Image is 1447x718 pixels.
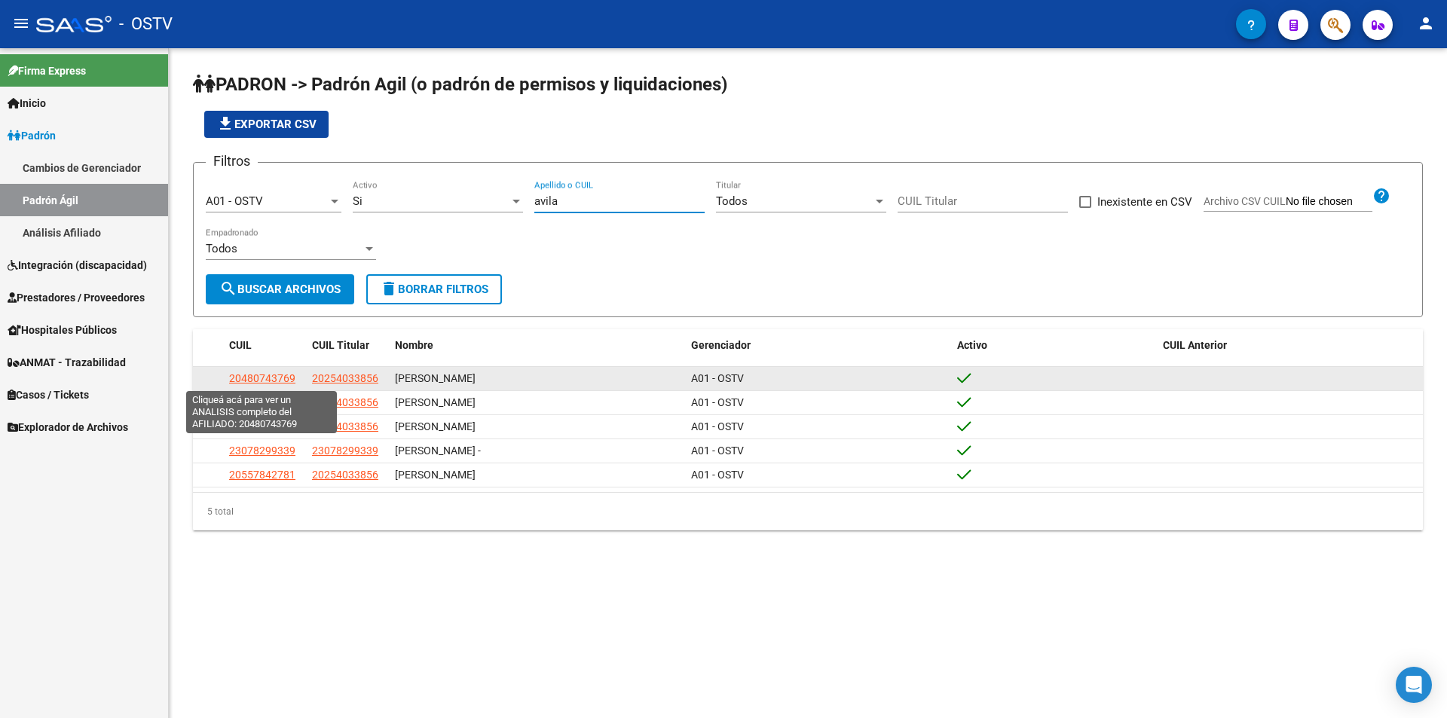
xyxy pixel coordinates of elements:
span: CUIL [229,339,252,351]
mat-icon: menu [12,14,30,32]
span: Prestadores / Proveedores [8,289,145,306]
span: Borrar Filtros [380,283,488,296]
datatable-header-cell: Gerenciador [685,329,951,362]
span: Buscar Archivos [219,283,341,296]
span: Casos / Tickets [8,386,89,403]
span: Firma Express [8,63,86,79]
button: Buscar Archivos [206,274,354,304]
span: 20254033856 [229,396,295,408]
span: A01 - OSTV [691,372,744,384]
div: Open Intercom Messenger [1396,667,1432,703]
span: A01 - OSTV [691,420,744,432]
span: CUIL Anterior [1163,339,1227,351]
span: Hospitales Públicos [8,322,117,338]
span: PADRON -> Padrón Agil (o padrón de permisos y liquidaciones) [193,74,727,95]
span: A01 - OSTV [206,194,263,208]
span: A01 - OSTV [691,445,744,457]
span: [PERSON_NAME] [395,372,476,384]
span: 23497172179 [229,420,295,432]
span: Si [353,194,363,208]
span: 20254033856 [312,396,378,408]
span: Exportar CSV [216,118,317,131]
span: 20557842781 [229,469,295,481]
span: A01 - OSTV [691,469,744,481]
span: Explorador de Archivos [8,419,128,435]
span: Nombre [395,339,433,351]
span: 20254033856 [312,372,378,384]
datatable-header-cell: CUIL [223,329,306,362]
button: Exportar CSV [204,111,329,138]
span: ANMAT - Trazabilidad [8,354,126,371]
span: Gerenciador [691,339,751,351]
span: 23078299339 [229,445,295,457]
span: Archivo CSV CUIL [1204,195,1286,207]
span: [PERSON_NAME] - [395,445,481,457]
datatable-header-cell: CUIL Anterior [1157,329,1423,362]
datatable-header-cell: CUIL Titular [306,329,389,362]
datatable-header-cell: Nombre [389,329,685,362]
input: Archivo CSV CUIL [1286,195,1372,209]
h3: Filtros [206,151,258,172]
span: Todos [716,194,748,208]
span: CUIL Titular [312,339,369,351]
span: Inexistente en CSV [1097,193,1192,211]
span: Padrón [8,127,56,144]
span: Integración (discapacidad) [8,257,147,273]
span: [PERSON_NAME] [395,396,476,408]
span: A01 - OSTV [691,396,744,408]
span: Todos [206,242,237,255]
span: Inicio [8,95,46,112]
mat-icon: help [1372,187,1390,205]
span: 20254033856 [312,469,378,481]
span: - OSTV [119,8,173,41]
span: 20254033856 [312,420,378,432]
span: 23078299339 [312,445,378,457]
span: 20480743769 [229,372,295,384]
mat-icon: file_download [216,115,234,133]
button: Borrar Filtros [366,274,502,304]
span: [PERSON_NAME] [395,469,476,481]
mat-icon: delete [380,280,398,298]
datatable-header-cell: Activo [951,329,1157,362]
span: Activo [957,339,987,351]
span: [PERSON_NAME] [395,420,476,432]
mat-icon: search [219,280,237,298]
div: 5 total [193,493,1423,530]
mat-icon: person [1417,14,1435,32]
